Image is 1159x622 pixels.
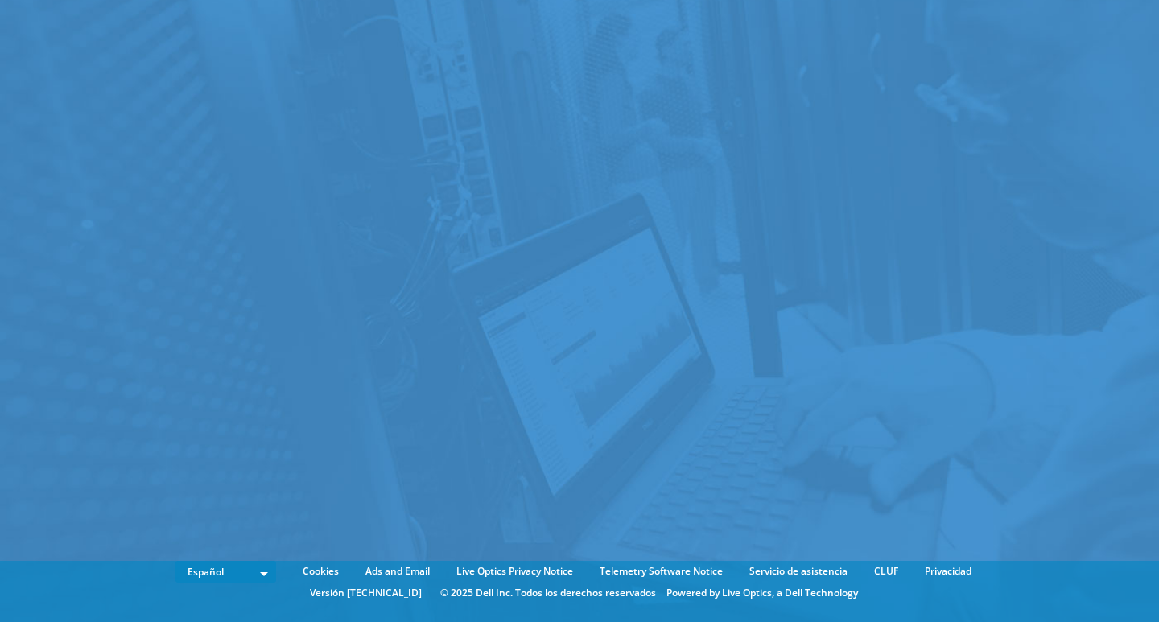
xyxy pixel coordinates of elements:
[444,562,585,580] a: Live Optics Privacy Notice
[588,562,735,580] a: Telemetry Software Notice
[432,584,664,602] li: © 2025 Dell Inc. Todos los derechos reservados
[302,584,430,602] li: Versión [TECHNICAL_ID]
[737,562,860,580] a: Servicio de asistencia
[353,562,442,580] a: Ads and Email
[913,562,984,580] a: Privacidad
[291,562,351,580] a: Cookies
[666,584,858,602] li: Powered by Live Optics, a Dell Technology
[862,562,910,580] a: CLUF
